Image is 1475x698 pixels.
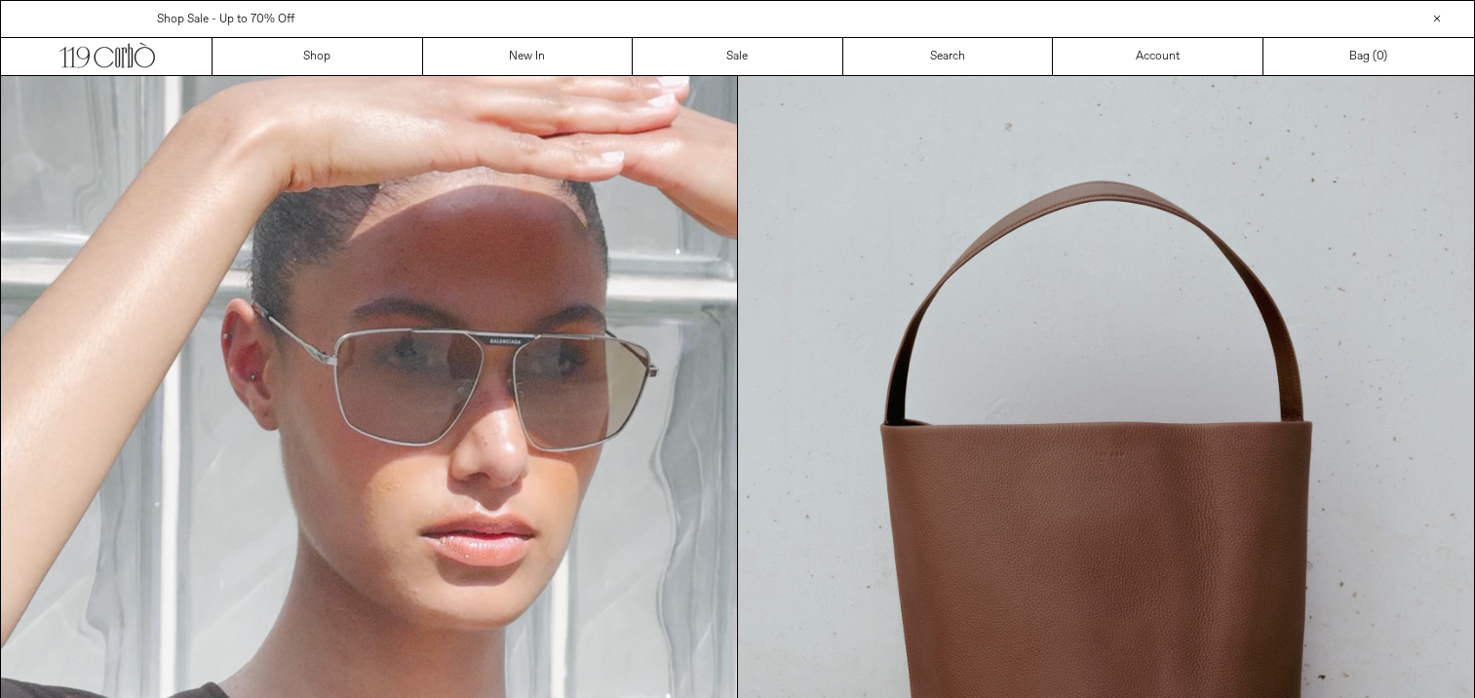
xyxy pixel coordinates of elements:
a: Sale [633,38,843,75]
a: Account [1053,38,1263,75]
a: Shop Sale - Up to 70% Off [157,12,294,27]
a: New In [423,38,634,75]
a: Bag () [1263,38,1474,75]
span: ) [1377,48,1387,65]
a: Shop [213,38,423,75]
span: 0 [1377,49,1383,64]
a: Search [843,38,1054,75]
